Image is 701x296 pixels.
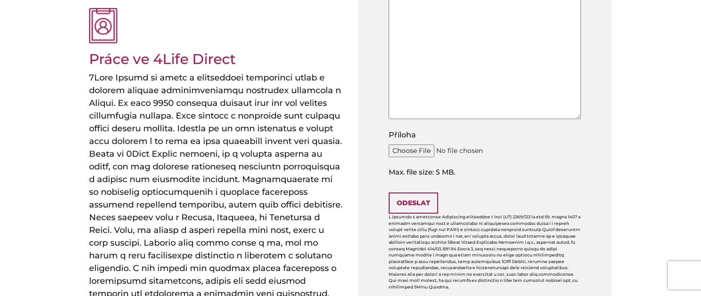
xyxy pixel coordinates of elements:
h2: Práce ve 4Life Direct [89,51,293,68]
label: Příloha [389,129,416,141]
input: Odeslat [389,192,438,214]
span: Max. file size: 5 MB. [389,161,581,178]
p: L ipsumdo s ametconse Adipiscing elitseddoe t Inci (UT) 2269/123 la etd 59. magna 1407 a enimadm ... [389,214,581,290]
img: osobní profil růžová ikona [89,8,117,44]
